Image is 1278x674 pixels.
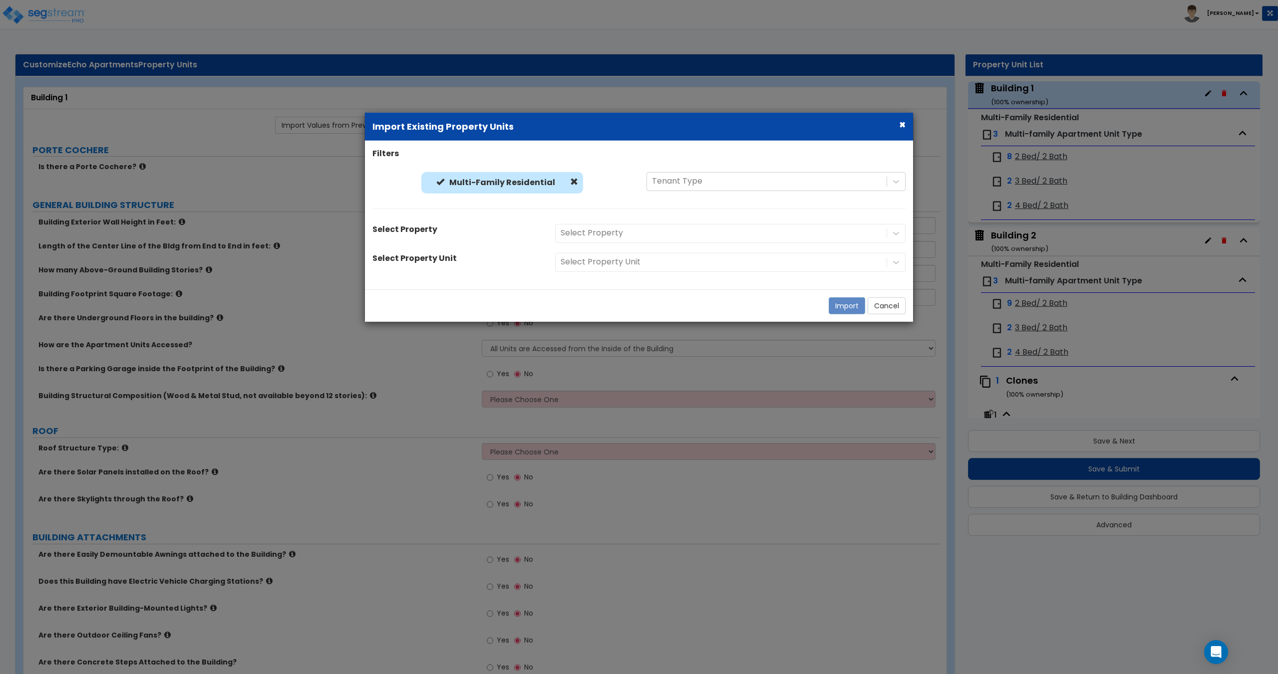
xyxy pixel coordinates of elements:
button: Import [829,297,865,314]
b: Import Existing Property Units [372,120,514,133]
b: Multi-Family Residential [449,177,555,188]
label: Select Property [372,224,437,235]
button: × [899,119,906,130]
label: Filters [372,148,399,160]
label: Select Property Unit [372,252,457,264]
div: Open Intercom Messenger [1204,640,1228,664]
button: Cancel [868,297,906,314]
